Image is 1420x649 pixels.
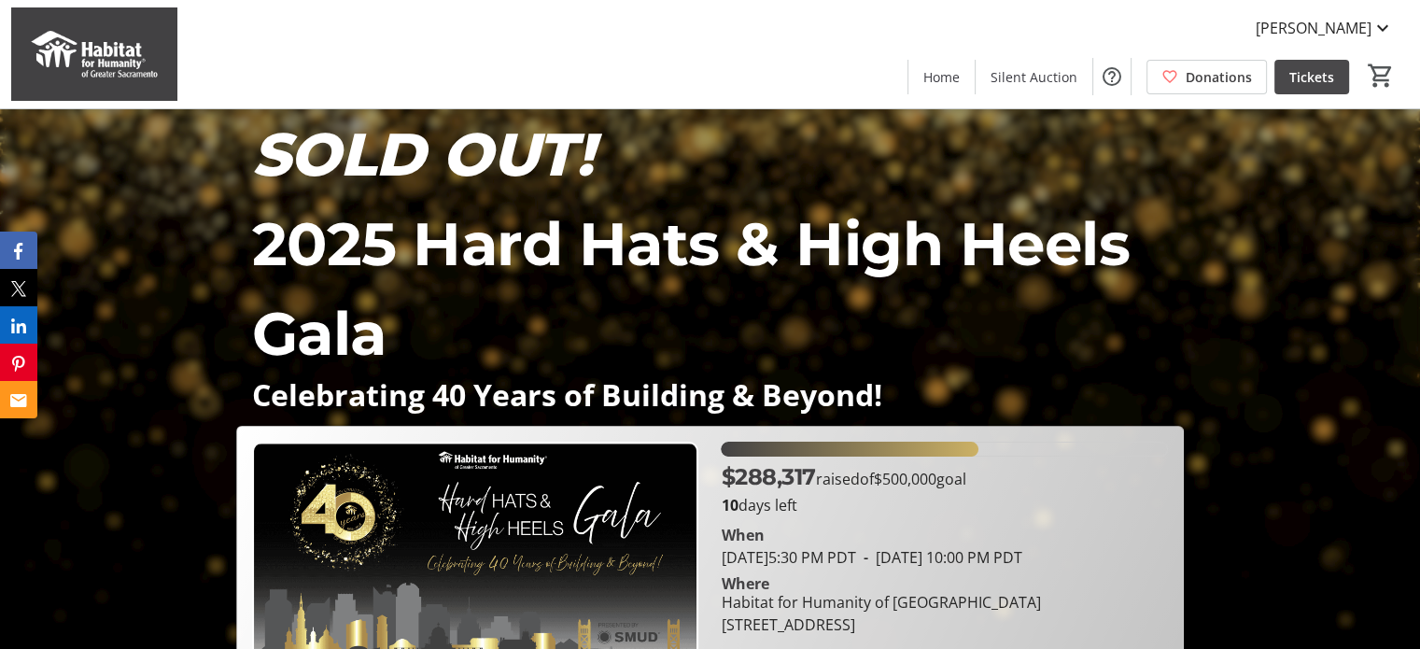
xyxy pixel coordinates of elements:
[1241,13,1409,43] button: [PERSON_NAME]
[1274,60,1349,94] a: Tickets
[908,60,975,94] a: Home
[1364,59,1398,92] button: Cart
[721,494,1167,516] p: days left
[721,524,764,546] div: When
[855,547,875,568] span: -
[721,591,1040,614] div: Habitat for Humanity of [GEOGRAPHIC_DATA]
[721,614,1040,636] div: [STREET_ADDRESS]
[721,463,815,490] span: $288,317
[721,442,1167,457] div: 57.663438% of fundraising goal reached
[721,495,738,515] span: 10
[1146,60,1267,94] a: Donations
[855,547,1021,568] span: [DATE] 10:00 PM PDT
[1093,58,1131,95] button: Help
[251,118,593,190] em: SOLD OUT!
[721,547,855,568] span: [DATE] 5:30 PM PDT
[721,576,768,591] div: Where
[721,460,965,494] p: raised of goal
[923,67,960,87] span: Home
[873,469,935,489] span: $500,000
[11,7,177,101] img: Habitat for Humanity of Greater Sacramento's Logo
[1289,67,1334,87] span: Tickets
[251,199,1168,378] p: 2025 Hard Hats & High Heels Gala
[1256,17,1371,39] span: [PERSON_NAME]
[1186,67,1252,87] span: Donations
[976,60,1092,94] a: Silent Auction
[251,378,1168,411] p: Celebrating 40 Years of Building & Beyond!
[991,67,1077,87] span: Silent Auction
